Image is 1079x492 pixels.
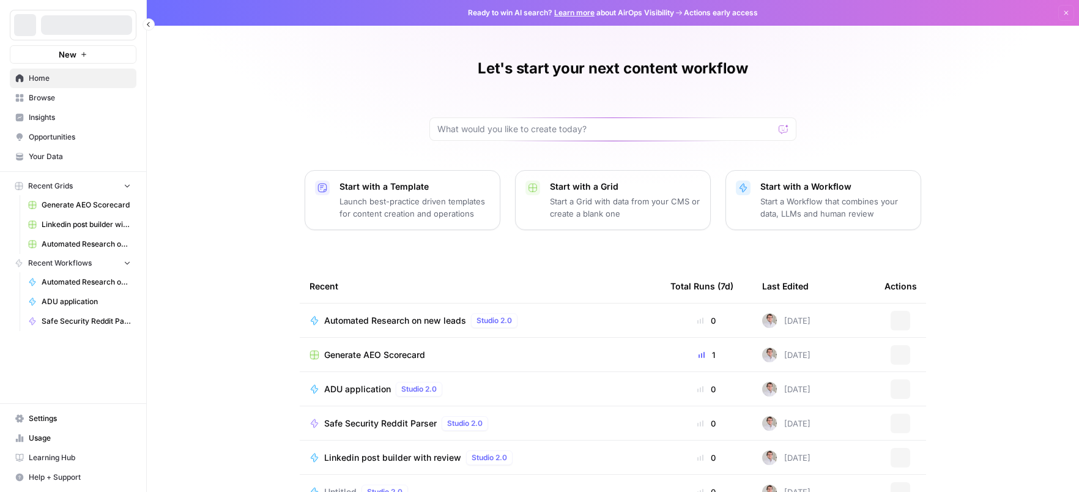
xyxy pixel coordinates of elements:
[10,468,136,487] button: Help + Support
[760,181,911,193] p: Start with a Workflow
[29,132,131,143] span: Opportunities
[550,195,700,220] p: Start a Grid with data from your CMS or create a blank one
[29,73,131,84] span: Home
[339,195,490,220] p: Launch best-practice driven templates for content creation and operations
[515,170,711,230] button: Start with a GridStart a Grid with data from your CMS or create a blank one
[670,417,743,430] div: 0
[762,382,810,397] div: [DATE]
[478,59,748,78] h1: Let's start your next content workflow
[310,349,651,361] a: Generate AEO Scorecard
[310,313,651,328] a: Automated Research on new leadsStudio 2.0
[310,269,651,303] div: Recent
[670,269,733,303] div: Total Runs (7d)
[472,452,507,463] span: Studio 2.0
[884,269,917,303] div: Actions
[10,45,136,64] button: New
[670,315,743,327] div: 0
[29,151,131,162] span: Your Data
[447,418,483,429] span: Studio 2.0
[476,315,512,326] span: Studio 2.0
[29,472,131,483] span: Help + Support
[684,7,758,18] span: Actions early access
[10,127,136,147] a: Opportunities
[42,219,131,230] span: Linkedin post builder with review Grid
[762,416,777,431] img: gb5sba3xopuoyap1i3ljhgpw2lzq
[760,195,911,220] p: Start a Workflow that combines your data, LLMs and human review
[59,48,76,61] span: New
[42,199,131,211] span: Generate AEO Scorecard
[10,177,136,195] button: Recent Grids
[554,8,595,17] a: Learn more
[23,195,136,215] a: Generate AEO Scorecard
[10,448,136,468] a: Learning Hub
[762,450,777,465] img: gb5sba3xopuoyap1i3ljhgpw2lzq
[42,316,131,327] span: Safe Security Reddit Parser
[310,450,651,465] a: Linkedin post builder with reviewStudio 2.0
[10,69,136,88] a: Home
[762,382,777,397] img: gb5sba3xopuoyap1i3ljhgpw2lzq
[725,170,921,230] button: Start with a WorkflowStart a Workflow that combines your data, LLMs and human review
[28,258,92,269] span: Recent Workflows
[29,112,131,123] span: Insights
[762,416,810,431] div: [DATE]
[29,413,131,424] span: Settings
[468,7,674,18] span: Ready to win AI search? about AirOps Visibility
[324,383,391,395] span: ADU application
[762,348,810,362] div: [DATE]
[310,382,651,397] a: ADU applicationStudio 2.0
[401,384,437,395] span: Studio 2.0
[670,349,743,361] div: 1
[10,108,136,127] a: Insights
[23,311,136,331] a: Safe Security Reddit Parser
[42,296,131,307] span: ADU application
[10,147,136,166] a: Your Data
[10,428,136,448] a: Usage
[23,292,136,311] a: ADU application
[762,269,809,303] div: Last Edited
[23,215,136,234] a: Linkedin post builder with review Grid
[762,450,810,465] div: [DATE]
[437,123,774,135] input: What would you like to create today?
[305,170,500,230] button: Start with a TemplateLaunch best-practice driven templates for content creation and operations
[670,383,743,395] div: 0
[28,181,73,192] span: Recent Grids
[42,277,131,288] span: Automated Research on new leads
[324,349,425,361] span: Generate AEO Scorecard
[339,181,490,193] p: Start with a Template
[310,416,651,431] a: Safe Security Reddit ParserStudio 2.0
[29,452,131,463] span: Learning Hub
[23,272,136,292] a: Automated Research on new leads
[762,348,777,362] img: gb5sba3xopuoyap1i3ljhgpw2lzq
[10,409,136,428] a: Settings
[550,181,700,193] p: Start with a Grid
[670,452,743,464] div: 0
[324,417,437,430] span: Safe Security Reddit Parser
[324,452,461,464] span: Linkedin post builder with review
[762,313,810,328] div: [DATE]
[10,88,136,108] a: Browse
[29,433,131,444] span: Usage
[10,254,136,272] button: Recent Workflows
[42,239,131,250] span: Automated Research on new leads Grid
[23,234,136,254] a: Automated Research on new leads Grid
[29,92,131,103] span: Browse
[762,313,777,328] img: gb5sba3xopuoyap1i3ljhgpw2lzq
[324,315,466,327] span: Automated Research on new leads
